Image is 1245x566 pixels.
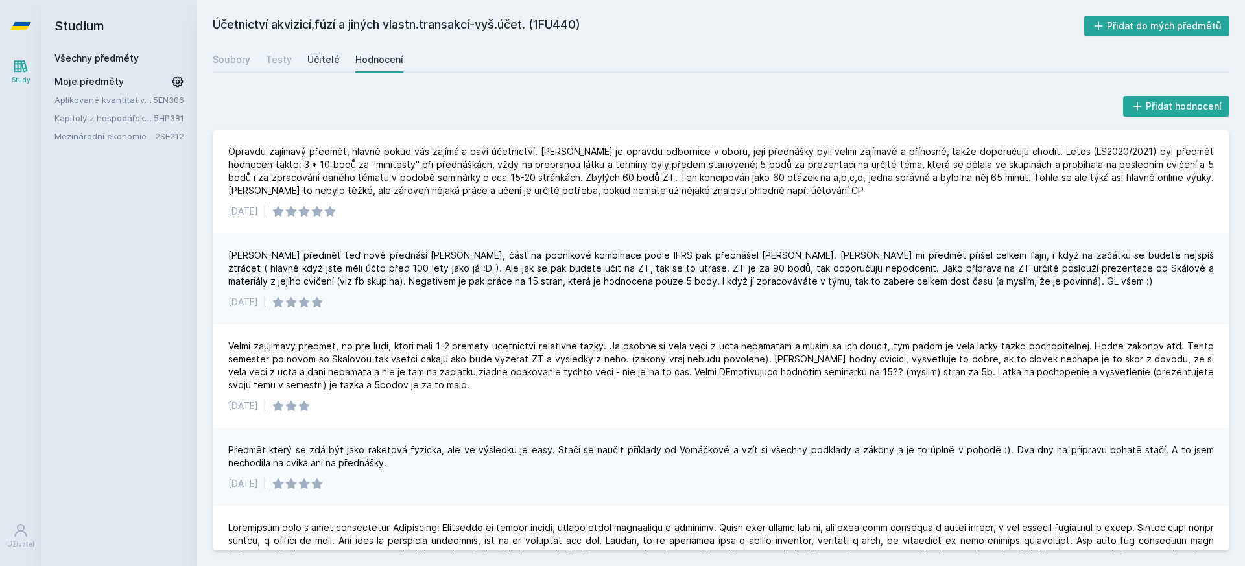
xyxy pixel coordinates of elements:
a: Uživatel [3,516,39,556]
div: [DATE] [228,399,258,412]
a: Mezinárodní ekonomie [54,130,155,143]
div: Testy [266,53,292,66]
a: 2SE212 [155,131,184,141]
div: [DATE] [228,296,258,309]
div: Opravdu zajímavý předmět, hlavně pokud vás zajímá a baví účetnictví. [PERSON_NAME] je opravdu odb... [228,145,1214,197]
span: Moje předměty [54,75,124,88]
div: Hodnocení [355,53,403,66]
a: 5HP381 [154,113,184,123]
a: 5EN306 [153,95,184,105]
div: Předmět který se zdá být jako raketová fyzicka, ale ve výsledku je easy. Stačí se naučit příklady... [228,443,1214,469]
a: Učitelé [307,47,340,73]
div: | [263,477,267,490]
a: Kapitoly z hospodářské politiky [54,112,154,124]
div: Soubory [213,53,250,66]
a: Hodnocení [355,47,403,73]
div: | [263,399,267,412]
h2: Účetnictví akvizicí,fúzí a jiných vlastn.transakcí-vyš.účet. (1FU440) [213,16,1084,36]
a: Aplikované kvantitativní metody I [54,93,153,106]
div: | [263,205,267,218]
div: Study [12,75,30,85]
a: Study [3,52,39,91]
div: [DATE] [228,477,258,490]
div: Velmi zaujimavy predmet, no pre ludi, ktori mali 1-2 premety ucetnictvi relativne tazky. Ja osobn... [228,340,1214,392]
a: Testy [266,47,292,73]
div: [PERSON_NAME] předmět teď nově přednáší [PERSON_NAME], část na podnikové kombinace podle IFRS pak... [228,249,1214,288]
button: Přidat do mých předmětů [1084,16,1230,36]
div: | [263,296,267,309]
div: [DATE] [228,205,258,218]
div: Učitelé [307,53,340,66]
a: Všechny předměty [54,53,139,64]
a: Soubory [213,47,250,73]
button: Přidat hodnocení [1123,96,1230,117]
div: Uživatel [7,539,34,549]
